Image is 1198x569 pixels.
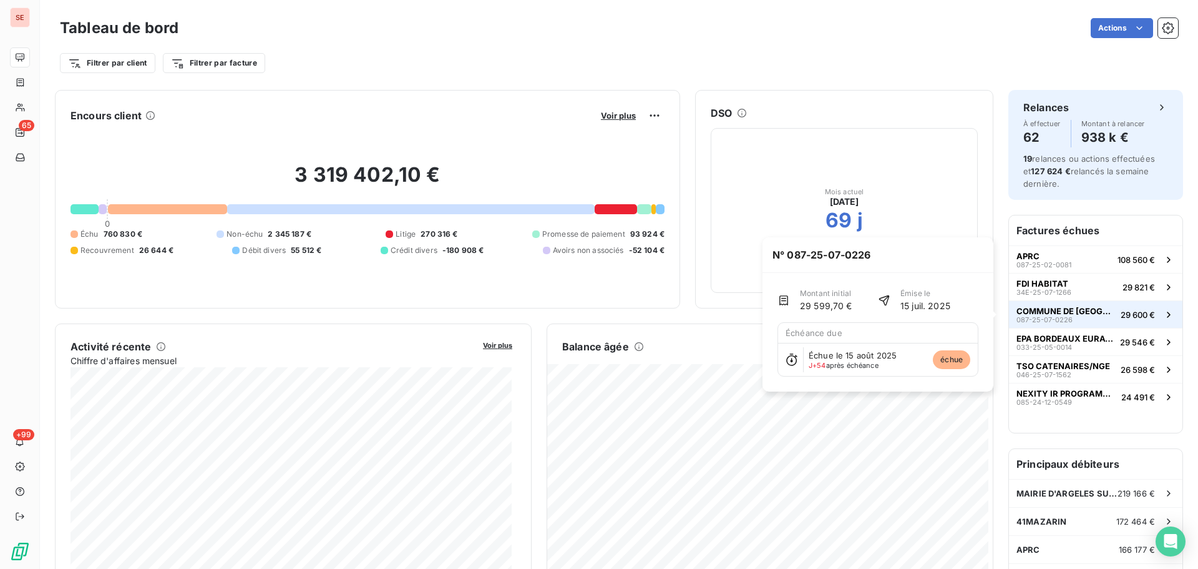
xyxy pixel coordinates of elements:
span: NEXITY IR PROGRAMMES GFI [1016,388,1116,398]
span: échue [933,350,970,369]
span: Litige [396,229,416,240]
span: 033-25-05-0014 [1016,344,1072,351]
h6: Encours client [71,108,142,123]
h6: Factures échues [1009,215,1182,245]
span: Avoirs non associés [553,245,624,256]
span: 166 177 € [1119,545,1155,555]
h6: Relances [1023,100,1069,115]
span: +99 [13,429,34,440]
span: Crédit divers [391,245,437,256]
span: 55 512 € [291,245,321,256]
button: NEXITY IR PROGRAMMES GFI085-24-12-054924 491 € [1009,383,1182,410]
h6: Principaux débiteurs [1009,449,1182,479]
span: 127 624 € [1031,166,1070,176]
div: SE [10,7,30,27]
div: Open Intercom Messenger [1156,527,1186,557]
button: COMMUNE DE [GEOGRAPHIC_DATA]087-25-07-022629 600 € [1009,300,1182,328]
span: 219 166 € [1118,488,1155,498]
span: 085-24-12-0549 [1016,398,1072,406]
button: APRC087-25-02-0081108 560 € [1009,245,1182,273]
span: TSO CATENAIRES/NGE [1016,361,1110,371]
span: -52 104 € [629,245,665,256]
span: Non-échu [226,229,263,240]
span: [DATE] [830,195,859,208]
button: Voir plus [597,110,640,121]
button: Filtrer par client [60,53,155,73]
span: Échue le 15 août 2025 [809,350,897,360]
span: Échéance due [786,328,842,338]
span: 0 [105,219,110,229]
span: 108 560 € [1118,255,1155,265]
span: Mois actuel [825,188,864,195]
span: 65 [19,120,34,131]
span: Voir plus [483,341,512,350]
span: -180 908 € [442,245,484,256]
span: 93 924 € [630,229,665,240]
span: 29 600 € [1121,310,1155,320]
span: 172 464 € [1116,517,1155,527]
span: 34E-25-07-1266 [1016,289,1071,296]
span: 29 821 € [1123,282,1155,292]
span: 15 juil. 2025 [900,299,950,312]
span: EPA BORDEAUX EURATLANTIQUE [1016,334,1115,344]
span: 26 644 € [139,245,173,256]
span: 26 598 € [1121,365,1155,375]
h2: 69 [825,208,852,233]
span: Voir plus [601,111,636,121]
img: Logo LeanPay [10,542,30,562]
span: 760 830 € [104,229,142,240]
span: FDI HABITAT [1016,279,1068,289]
h6: DSO [711,106,732,121]
h2: 3 319 402,10 € [71,162,665,200]
span: Chiffre d'affaires mensuel [71,354,474,367]
h6: Balance âgée [562,339,629,354]
span: N° 087-25-07-0226 [762,237,881,272]
button: EPA BORDEAUX EURATLANTIQUE033-25-05-001429 546 € [1009,328,1182,355]
span: APRC [1016,545,1040,555]
span: 41MAZARIN [1016,517,1066,527]
span: Débit divers [242,245,286,256]
button: TSO CATENAIRES/NGE046-25-07-156226 598 € [1009,355,1182,383]
h4: 62 [1023,127,1061,147]
h3: Tableau de bord [60,17,178,39]
span: relances ou actions effectuées et relancés la semaine dernière. [1023,154,1155,189]
h6: Activité récente [71,339,151,354]
span: 19 [1023,154,1032,164]
span: 270 316 € [421,229,457,240]
button: Voir plus [479,339,516,350]
span: J+54 [809,361,826,370]
span: À effectuer [1023,120,1061,127]
span: 087-25-07-0226 [1016,316,1073,324]
span: Montant à relancer [1081,120,1145,127]
span: Promesse de paiement [542,229,625,240]
h2: j [857,208,863,233]
span: MAIRIE D'ARGELES SUR MER [1016,488,1118,498]
span: 24 491 € [1121,392,1155,402]
span: 29 546 € [1120,337,1155,347]
button: Actions [1091,18,1153,38]
span: 046-25-07-1562 [1016,371,1071,379]
button: FDI HABITAT34E-25-07-126629 821 € [1009,273,1182,300]
span: COMMUNE DE [GEOGRAPHIC_DATA] [1016,306,1116,316]
span: Montant initial [800,288,852,299]
span: Émise le [900,288,950,299]
span: Échu [80,229,99,240]
span: 29 599,70 € [800,299,852,312]
span: 2 345 187 € [268,229,311,240]
span: Recouvrement [80,245,134,256]
span: APRC [1016,251,1040,261]
span: après échéance [809,362,879,369]
button: Filtrer par facture [163,53,265,73]
h4: 938 k € [1081,127,1145,147]
span: 087-25-02-0081 [1016,261,1071,269]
